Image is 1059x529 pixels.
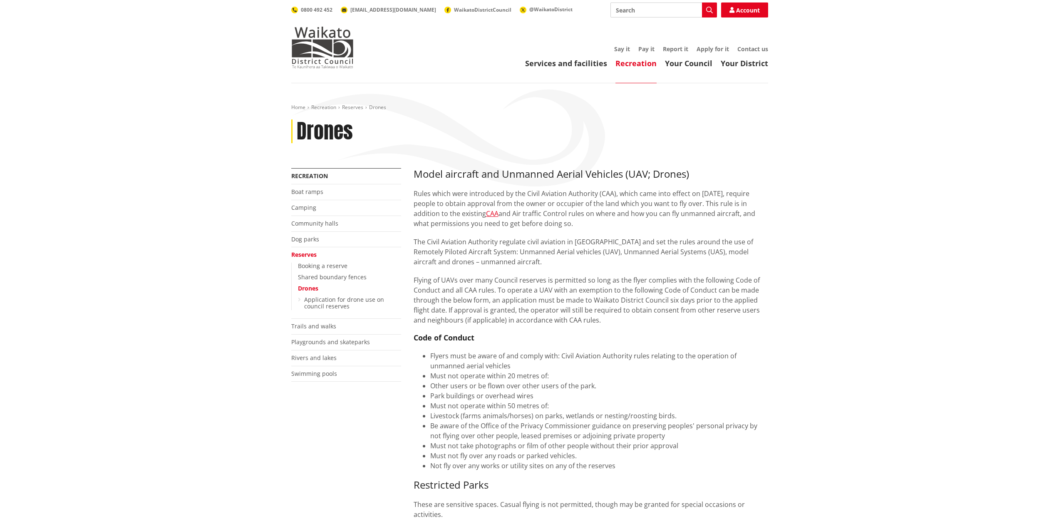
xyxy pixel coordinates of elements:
[291,188,323,196] a: Boat ramps
[291,219,338,227] a: Community halls
[311,104,336,111] a: Recreation
[301,6,332,13] span: 0800 492 452
[291,104,305,111] a: Home
[663,45,688,53] a: Report it
[291,338,370,346] a: Playgrounds and skateparks
[430,351,768,371] li: Flyers must be aware of and comply with: Civil Aviation Authority rules relating to the operation...
[298,273,367,281] a: Shared boundary fences
[430,371,768,381] li: Must not operate within 20 metres of:
[737,45,768,53] a: Contact us
[291,204,316,211] a: Camping
[291,104,768,111] nav: breadcrumb
[291,322,336,330] a: Trails and walks
[298,284,318,292] a: Drones
[610,2,717,17] input: Search input
[414,499,768,519] p: These are sensitive spaces. Casual flying is not permitted, though may be granted for special occ...
[665,58,712,68] a: Your Council
[369,104,386,111] span: Drones
[430,391,768,401] li: Park buildings or overhead wires
[486,209,498,218] a: CAA
[291,6,332,13] a: 0800 492 452
[291,27,354,68] img: Waikato District Council - Te Kaunihera aa Takiwaa o Waikato
[430,461,768,471] li: Not fly over any works or utility sites on any of the reserves
[529,6,573,13] span: @WaikatoDistrict
[414,479,768,491] h3: Restricted Parks
[430,401,768,411] li: Must not operate within 50 metres of:
[614,45,630,53] a: Say it
[721,2,768,17] a: Account
[291,235,319,243] a: Dog parks
[414,333,474,343] strong: Code of Conduct
[414,237,768,267] p: The Civil Aviation Authority regulate civil aviation in [GEOGRAPHIC_DATA] and set the rules aroun...
[430,441,768,451] li: Must not take photographs or film of other people without their prior approval
[414,189,768,228] p: Rules which were introduced by the Civil Aviation Authority (CAA), which came into effect on [DAT...
[430,381,768,391] li: Other users or be flown over other users of the park.
[525,58,607,68] a: Services and facilities
[697,45,729,53] a: Apply for it
[291,251,317,258] a: Reserves
[430,451,768,461] li: Must not fly over any roads or parked vehicles.
[430,411,768,421] li: Livestock (farms animals/horses) on parks, wetlands or nesting/roosting birds.
[430,421,768,441] li: Be aware of the Office of the Privacy Commissioner guidance on preserving peoples' personal priva...
[721,58,768,68] a: Your District
[414,275,768,325] p: Flying of UAVs over many Council reserves is permitted so long as the flyer complies with the fol...
[444,6,511,13] a: WaikatoDistrictCouncil
[304,296,384,310] a: Application for drone use on council reserves
[350,6,436,13] span: [EMAIL_ADDRESS][DOMAIN_NAME]
[638,45,655,53] a: Pay it
[291,172,328,180] a: Recreation
[341,6,436,13] a: [EMAIL_ADDRESS][DOMAIN_NAME]
[454,6,511,13] span: WaikatoDistrictCouncil
[414,168,768,180] h3: Model aircraft and Unmanned Aerial Vehicles (UAV; Drones)
[297,119,353,144] h1: Drones
[342,104,363,111] a: Reserves
[298,262,347,270] a: Booking a reserve
[291,354,337,362] a: Rivers and lakes
[615,58,657,68] a: Recreation
[291,370,337,378] a: Swimming pools
[520,6,573,13] a: @WaikatoDistrict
